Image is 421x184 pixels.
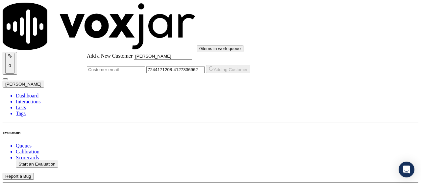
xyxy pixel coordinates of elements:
[16,99,418,105] a: Interactions
[16,161,58,168] button: Start an Evaluation
[399,162,414,177] div: Open Intercom Messenger
[146,66,205,73] input: Customer phone
[87,53,133,59] label: Add a New Customer
[197,45,243,52] button: 0items in work queue
[87,66,145,73] input: Customer email
[16,93,418,99] a: Dashboard
[3,131,418,135] h6: Evaluations
[5,53,14,74] button: 0
[8,63,12,68] p: 0
[16,111,418,117] a: Tags
[16,143,418,149] a: Queues
[5,82,41,87] span: [PERSON_NAME]
[16,155,418,161] a: Scorecards
[3,81,44,88] button: [PERSON_NAME]
[134,53,192,60] input: Customer name
[16,105,418,111] a: Lists
[3,52,17,75] button: 0
[3,173,34,180] button: Report a Bug
[16,149,418,155] a: Calibration
[3,3,195,50] img: voxjar logo
[206,65,250,73] button: Adding Customer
